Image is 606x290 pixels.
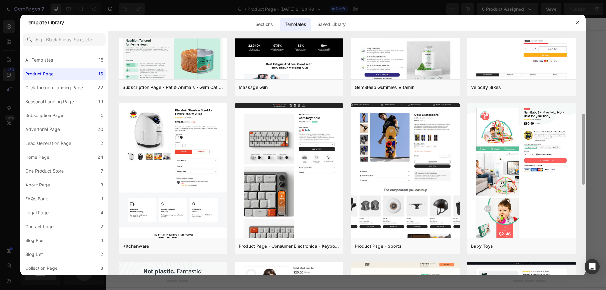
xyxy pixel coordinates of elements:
[251,151,296,163] button: Add elements
[25,84,83,92] div: Click-through Landing Page
[280,18,311,31] div: Templates
[204,151,247,163] button: Add sections
[25,181,50,189] div: About Page
[101,167,103,175] div: 7
[25,167,64,175] div: One Product Store
[100,264,103,272] div: 3
[250,18,278,31] div: Sections
[101,112,103,119] div: 5
[25,264,57,272] div: Collection Page
[25,251,43,258] div: Blog List
[312,18,351,31] div: Saved Library
[207,186,292,191] div: Start with Generating from URL or image
[122,242,149,250] div: Kitchenware
[98,84,103,92] div: 22
[25,112,63,119] div: Subscription Page
[98,70,103,78] div: 16
[23,33,106,46] input: E.g.: Black Friday, Sale, etc.
[239,242,340,250] div: Product Page - Consumer Electronics - Keyboard
[25,195,48,203] div: FAQs Page
[25,126,60,133] div: Advertorial Page
[471,242,493,250] div: Baby Toys
[100,139,103,147] div: 2
[25,70,54,78] div: Product Page
[25,153,49,161] div: Home Page
[98,98,103,105] div: 19
[100,251,103,258] div: 2
[25,139,71,147] div: Lead Generation Page
[122,84,223,91] div: Subscription Page - Pet & Animals - Gem Cat Food - Style 4
[239,84,268,91] div: Massage Gun
[212,138,288,145] div: Start with Sections from sidebar
[100,223,103,230] div: 2
[25,56,53,64] div: All Templates
[100,209,103,216] div: 4
[25,98,74,105] div: Seasonal Landing Page
[97,56,103,64] div: 115
[101,237,103,244] div: 1
[355,242,401,250] div: Product Page - Sports
[25,237,45,244] div: Blog Post
[471,84,501,91] div: Vélocity Bikes
[101,195,103,203] div: 1
[25,223,54,230] div: Contact Page
[98,126,103,133] div: 20
[355,84,414,91] div: GemSleep Gummies Vitamin
[100,181,103,189] div: 3
[98,153,103,161] div: 24
[585,259,600,274] div: Open Intercom Messenger
[25,14,64,31] h2: Template Library
[25,209,49,216] div: Legal Page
